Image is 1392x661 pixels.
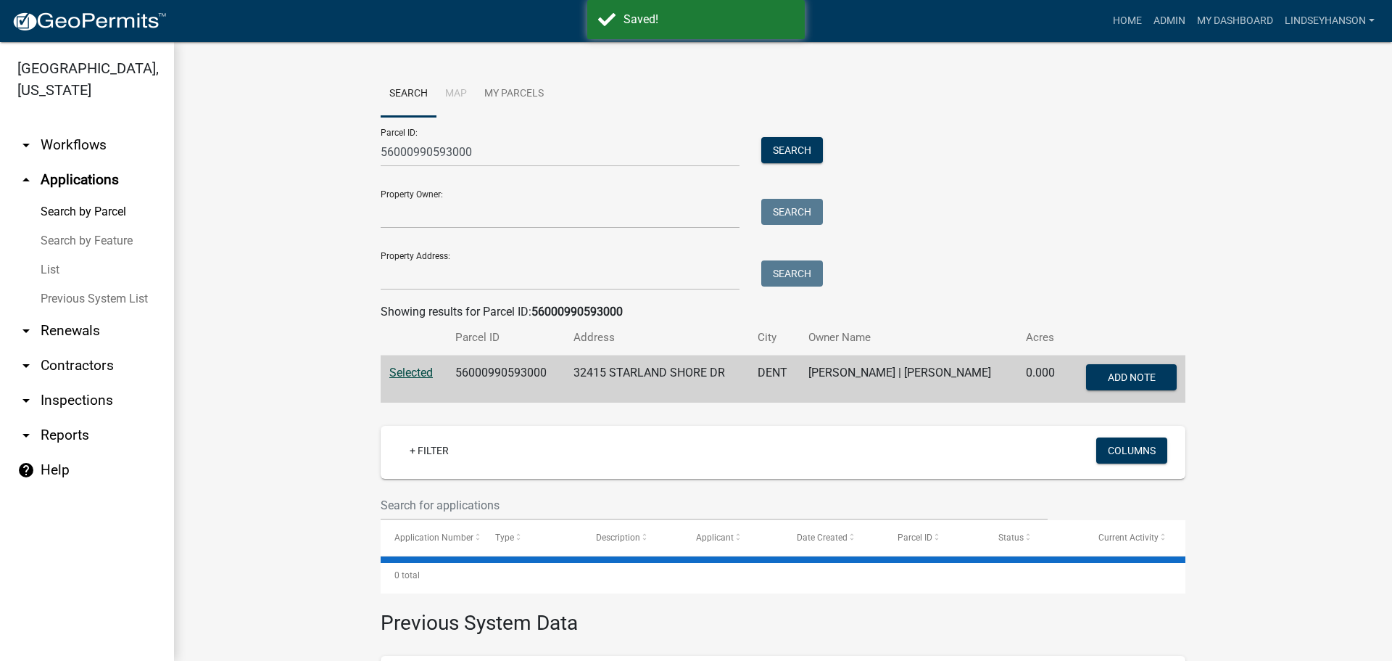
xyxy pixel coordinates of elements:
[565,321,748,355] th: Address
[884,520,985,555] datatable-header-cell: Parcel ID
[565,356,748,403] td: 32415 STARLAND SHORE DR
[447,356,565,403] td: 56000990593000
[1279,7,1380,35] a: Lindseyhanson
[1148,7,1191,35] a: Admin
[17,357,35,374] i: arrow_drop_down
[1017,356,1068,403] td: 0.000
[682,520,783,555] datatable-header-cell: Applicant
[1107,7,1148,35] a: Home
[1107,371,1155,383] span: Add Note
[749,356,800,403] td: DENT
[17,461,35,479] i: help
[582,520,683,555] datatable-header-cell: Description
[389,366,433,379] a: Selected
[447,321,565,355] th: Parcel ID
[1191,7,1279,35] a: My Dashboard
[623,11,794,28] div: Saved!
[381,490,1048,520] input: Search for applications
[1096,438,1167,464] button: Columns
[1086,364,1177,390] button: Add Note
[749,321,800,355] th: City
[481,520,582,555] datatable-header-cell: Type
[17,392,35,409] i: arrow_drop_down
[381,520,481,555] datatable-header-cell: Application Number
[998,533,1024,543] span: Status
[531,305,623,319] strong: 56000990593000
[800,321,1017,355] th: Owner Name
[596,533,640,543] span: Description
[17,322,35,340] i: arrow_drop_down
[761,199,823,225] button: Search
[797,533,848,543] span: Date Created
[761,137,823,163] button: Search
[898,533,932,543] span: Parcel ID
[381,557,1185,594] div: 0 total
[17,427,35,444] i: arrow_drop_down
[783,520,884,555] datatable-header-cell: Date Created
[381,594,1185,639] h3: Previous System Data
[1098,533,1159,543] span: Current Activity
[381,71,436,118] a: Search
[761,260,823,287] button: Search
[17,171,35,189] i: arrow_drop_up
[1085,520,1185,555] datatable-header-cell: Current Activity
[398,438,460,464] a: + Filter
[1017,321,1068,355] th: Acres
[476,71,552,118] a: My Parcels
[495,533,514,543] span: Type
[17,136,35,154] i: arrow_drop_down
[696,533,734,543] span: Applicant
[394,533,473,543] span: Application Number
[800,356,1017,403] td: [PERSON_NAME] | [PERSON_NAME]
[985,520,1085,555] datatable-header-cell: Status
[381,303,1185,321] div: Showing results for Parcel ID:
